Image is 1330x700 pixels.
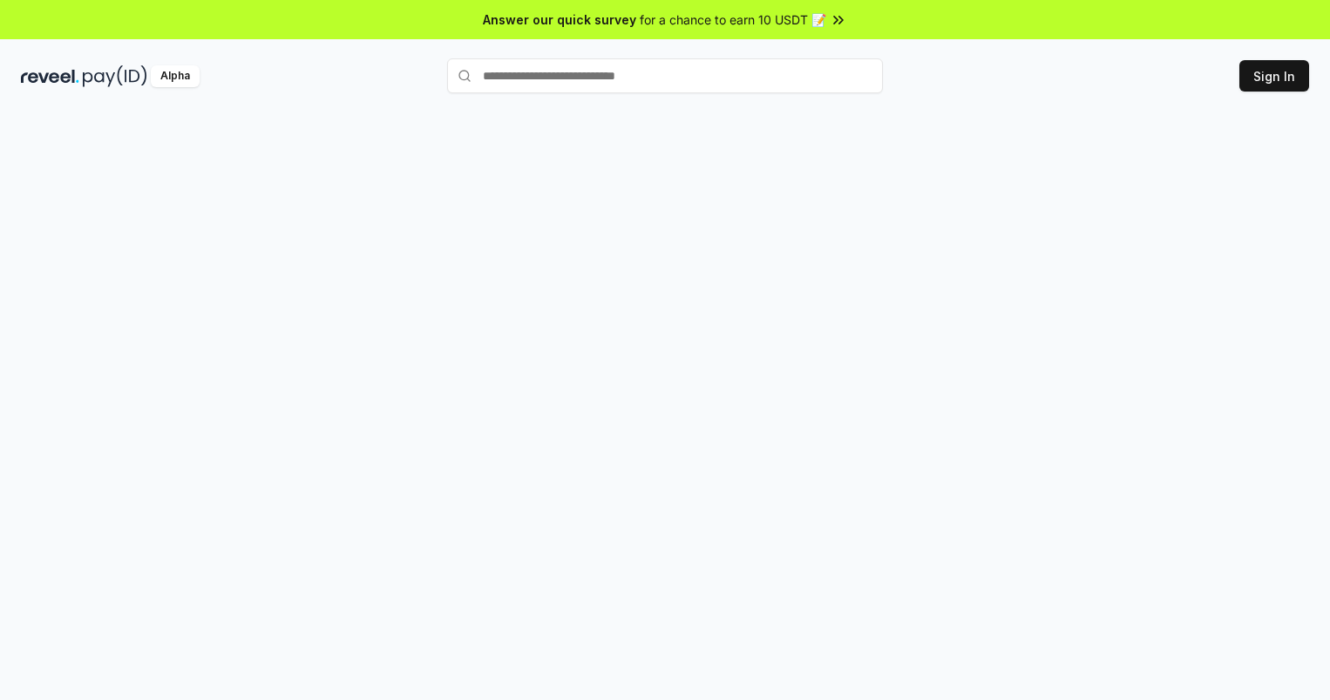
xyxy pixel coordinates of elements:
button: Sign In [1239,60,1309,92]
img: pay_id [83,65,147,87]
span: for a chance to earn 10 USDT 📝 [640,10,826,29]
span: Answer our quick survey [483,10,636,29]
div: Alpha [151,65,200,87]
img: reveel_dark [21,65,79,87]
